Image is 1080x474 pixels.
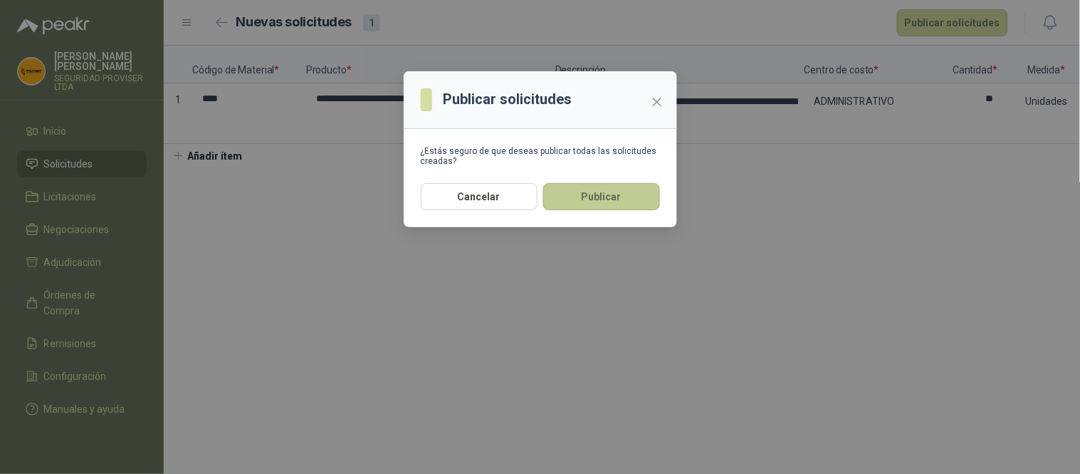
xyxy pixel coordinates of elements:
button: Close [646,91,669,113]
span: close [651,96,663,108]
button: Publicar [543,183,660,210]
button: Cancelar [421,183,538,210]
div: ¿Estás seguro de que deseas publicar todas las solicitudes creadas? [421,146,660,166]
h3: Publicar solicitudes [444,88,572,110]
